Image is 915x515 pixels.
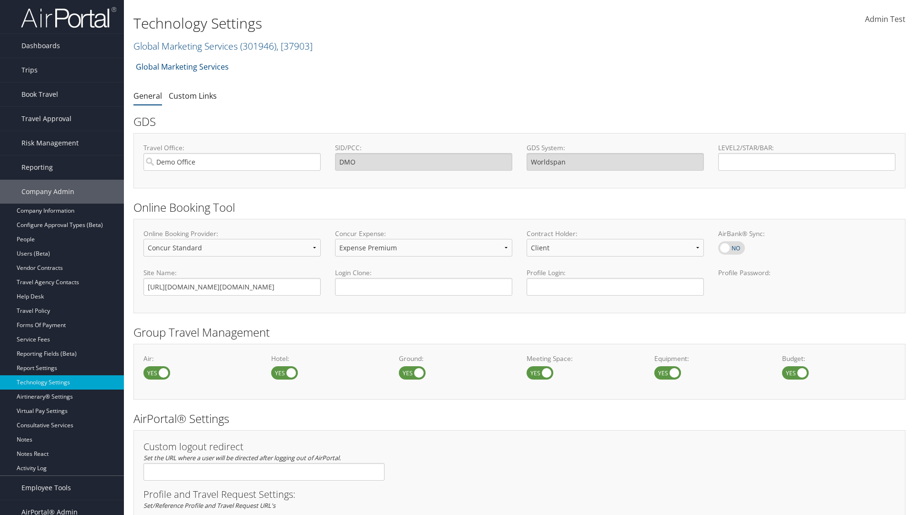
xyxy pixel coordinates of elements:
[527,229,704,238] label: Contract Holder:
[718,229,895,238] label: AirBank® Sync:
[240,40,276,52] span: ( 301946 )
[133,199,905,216] h2: Online Booking Tool
[136,57,229,76] a: Global Marketing Services
[654,354,768,363] label: Equipment:
[143,143,321,153] label: Travel Office:
[133,13,648,33] h1: Technology Settings
[335,268,512,278] label: Login Clone:
[21,82,58,106] span: Book Travel
[718,268,895,295] label: Profile Password:
[143,229,321,238] label: Online Booking Provider:
[718,143,895,153] label: LEVEL2/STAR/BAR:
[335,229,512,238] label: Concur Expense:
[133,91,162,101] a: General
[143,501,275,510] em: Set/Reference Profile and Travel Request URL's
[335,143,512,153] label: SID/PCC:
[718,241,745,255] label: AirBank® Sync
[271,354,385,363] label: Hotel:
[143,354,257,363] label: Air:
[143,490,895,499] h3: Profile and Travel Request Settings:
[133,324,905,340] h2: Group Travel Management
[865,5,905,34] a: Admin Test
[865,14,905,24] span: Admin Test
[21,155,53,179] span: Reporting
[133,411,905,427] h2: AirPortal® Settings
[133,113,898,130] h2: GDS
[527,268,704,295] label: Profile Login:
[21,34,60,58] span: Dashboards
[782,354,895,363] label: Budget:
[399,354,512,363] label: Ground:
[21,6,116,29] img: airportal-logo.png
[527,143,704,153] label: GDS System:
[527,354,640,363] label: Meeting Space:
[21,180,74,204] span: Company Admin
[276,40,313,52] span: , [ 37903 ]
[21,476,71,500] span: Employee Tools
[527,278,704,296] input: Profile Login:
[169,91,217,101] a: Custom Links
[143,268,321,278] label: Site Name:
[21,131,79,155] span: Risk Management
[21,58,38,82] span: Trips
[21,107,71,131] span: Travel Approval
[143,453,341,462] em: Set the URL where a user will be directed after logging out of AirPortal.
[143,442,385,452] h3: Custom logout redirect
[133,40,313,52] a: Global Marketing Services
